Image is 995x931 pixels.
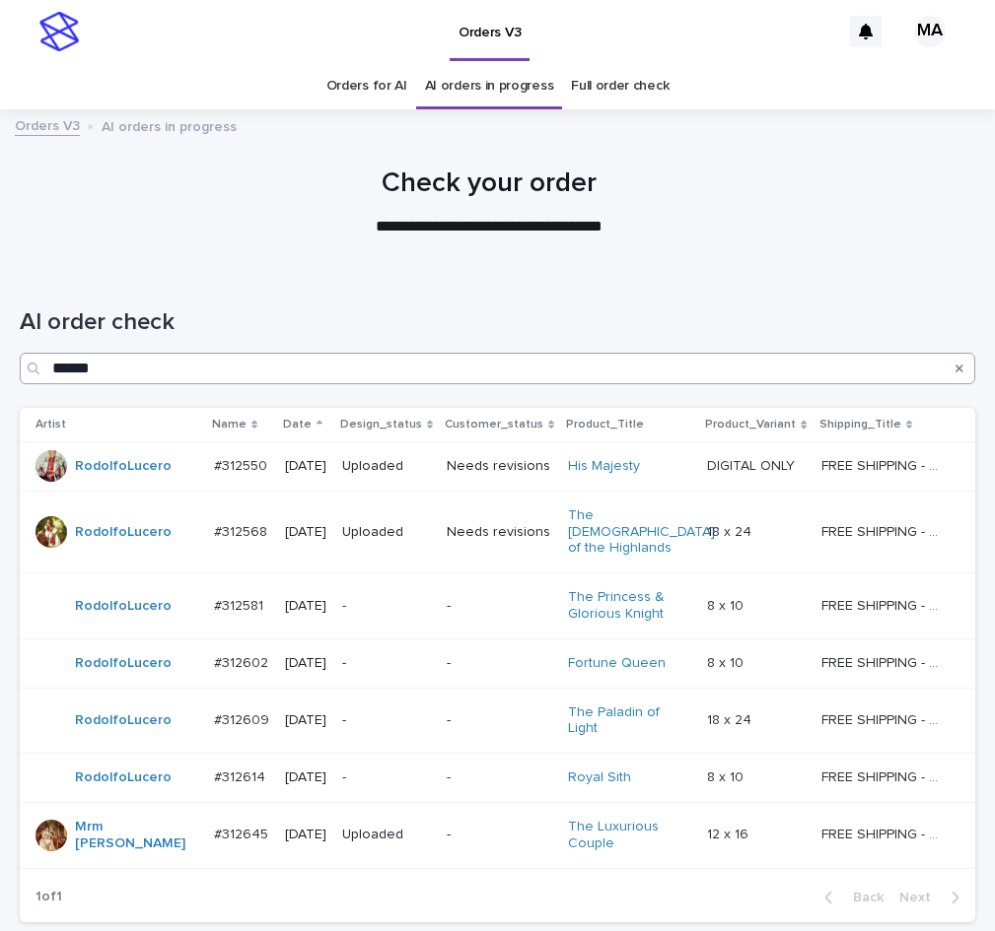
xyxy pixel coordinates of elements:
[821,823,948,843] p: FREE SHIPPING - preview in 1-2 business days, after your approval delivery will take 5-10 b.d.
[821,765,948,786] p: FREE SHIPPING - preview in 1-2 business days, after your approval delivery will take 5-10 b.d.
[214,651,272,672] p: #312602
[445,414,543,435] p: Customer_status
[841,891,884,904] span: Back
[342,598,431,615] p: -
[212,414,247,435] p: Name
[102,114,237,136] p: AI orders in progress
[36,414,66,435] p: Artist
[39,12,79,51] img: stacker-logo-s-only.png
[707,594,747,615] p: 8 x 10
[821,708,948,729] p: FREE SHIPPING - preview in 1-2 business days, after your approval delivery will take 5-10 b.d.
[566,414,644,435] p: Product_Title
[447,458,552,475] p: Needs revisions
[75,712,172,729] a: RodolfoLucero
[75,598,172,615] a: RodolfoLucero
[571,63,669,109] a: Full order check
[899,891,943,904] span: Next
[15,113,80,136] a: Orders V3
[707,520,755,541] p: 18 x 24
[20,441,975,491] tr: RodolfoLucero #312550#312550 [DATE]UploadedNeeds revisionsHis Majesty DIGITAL ONLYDIGITAL ONLY FR...
[425,63,554,109] a: AI orders in progress
[283,414,312,435] p: Date
[821,454,948,475] p: FREE SHIPPING - preview in 1-2 business days, after your approval delivery will take 5-10 b.d.
[20,308,975,337] h1: AI order check
[447,598,552,615] p: -
[20,688,975,754] tr: RodolfoLucero #312609#312609 [DATE]--The Paladin of Light 18 x 2418 x 24 FREE SHIPPING - preview ...
[707,651,747,672] p: 8 x 10
[285,712,326,729] p: [DATE]
[707,823,752,843] p: 12 x 16
[342,769,431,786] p: -
[821,651,948,672] p: FREE SHIPPING - preview in 1-2 business days, after your approval delivery will take 5-10 b.d.
[214,454,271,475] p: #312550
[342,712,431,729] p: -
[819,414,901,435] p: Shipping_Title
[214,594,267,615] p: #312581
[75,655,172,672] a: RodolfoLucero
[285,598,326,615] p: [DATE]
[707,454,799,475] p: DIGITAL ONLY
[326,63,407,109] a: Orders for AI
[20,573,975,639] tr: RodolfoLucero #312581#312581 [DATE]--The Princess & Glorious Knight 8 x 108 x 10 FREE SHIPPING - ...
[707,765,747,786] p: 8 x 10
[285,524,326,541] p: [DATE]
[20,491,975,572] tr: RodolfoLucero #312568#312568 [DATE]UploadedNeeds revisionsThe [DEMOGRAPHIC_DATA] of the Highlands...
[214,765,269,786] p: #312614
[568,507,715,557] a: The [DEMOGRAPHIC_DATA] of the Highlands
[340,414,422,435] p: Design_status
[568,589,691,623] a: The Princess & Glorious Knight
[20,353,975,384] input: Search
[214,520,271,541] p: #312568
[20,754,975,803] tr: RodolfoLucero #312614#312614 [DATE]--Royal Sith 8 x 108 x 10 FREE SHIPPING - preview in 1-2 busin...
[75,524,172,541] a: RodolfoLucero
[891,889,975,906] button: Next
[285,769,326,786] p: [DATE]
[809,889,891,906] button: Back
[707,708,755,729] p: 18 x 24
[20,638,975,688] tr: RodolfoLucero #312602#312602 [DATE]--Fortune Queen 8 x 108 x 10 FREE SHIPPING - preview in 1-2 bu...
[75,458,172,475] a: RodolfoLucero
[214,823,272,843] p: #312645
[20,873,78,921] p: 1 of 1
[568,458,640,475] a: His Majesty
[20,167,959,201] h1: Check your order
[342,655,431,672] p: -
[447,712,552,729] p: -
[568,655,666,672] a: Fortune Queen
[214,708,273,729] p: #312609
[705,414,796,435] p: Product_Variant
[285,458,326,475] p: [DATE]
[75,819,198,852] a: Mrm [PERSON_NAME]
[821,594,948,615] p: FREE SHIPPING - preview in 1-2 business days, after your approval delivery will take 5-10 b.d.
[285,655,326,672] p: [DATE]
[285,827,326,843] p: [DATE]
[568,769,631,786] a: Royal Sith
[821,520,948,541] p: FREE SHIPPING - preview in 1-2 business days, after your approval delivery will take 5-10 b.d.
[447,524,552,541] p: Needs revisions
[447,827,552,843] p: -
[342,524,431,541] p: Uploaded
[342,458,431,475] p: Uploaded
[342,827,431,843] p: Uploaded
[447,655,552,672] p: -
[914,16,946,47] div: MA
[20,802,975,868] tr: Mrm [PERSON_NAME] #312645#312645 [DATE]Uploaded-The Luxurious Couple 12 x 1612 x 16 FREE SHIPPING...
[447,769,552,786] p: -
[75,769,172,786] a: RodolfoLucero
[568,819,691,852] a: The Luxurious Couple
[568,704,691,738] a: The Paladin of Light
